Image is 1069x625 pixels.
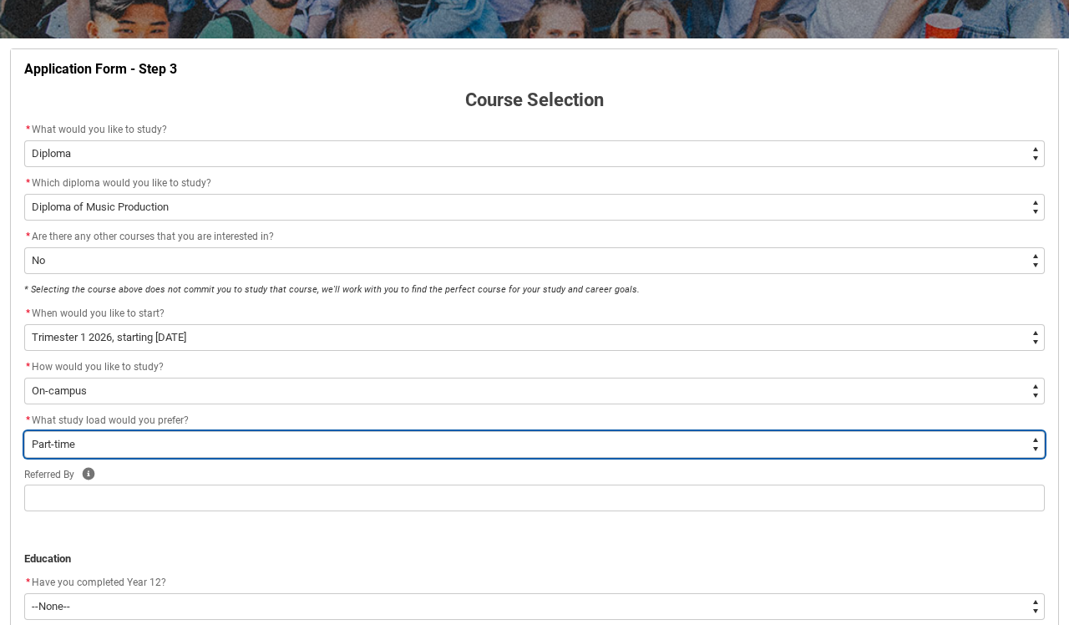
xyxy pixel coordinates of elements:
[24,552,71,565] strong: Education
[24,284,640,295] em: * Selecting the course above does not commit you to study that course, we'll work with you to fin...
[32,414,189,426] span: What study load would you prefer?
[26,177,30,189] abbr: required
[26,231,30,242] abbr: required
[32,577,166,588] span: Have you completed Year 12?
[24,61,177,77] strong: Application Form - Step 3
[26,414,30,426] abbr: required
[465,89,604,110] strong: Course Selection
[32,231,274,242] span: Are there any other courses that you are interested in?
[24,469,74,480] span: Referred By
[26,577,30,588] abbr: required
[32,124,167,135] span: What would you like to study?
[32,307,165,319] span: When would you like to start?
[32,361,164,373] span: How would you like to study?
[32,177,211,189] span: Which diploma would you like to study?
[26,124,30,135] abbr: required
[26,307,30,319] abbr: required
[26,361,30,373] abbr: required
